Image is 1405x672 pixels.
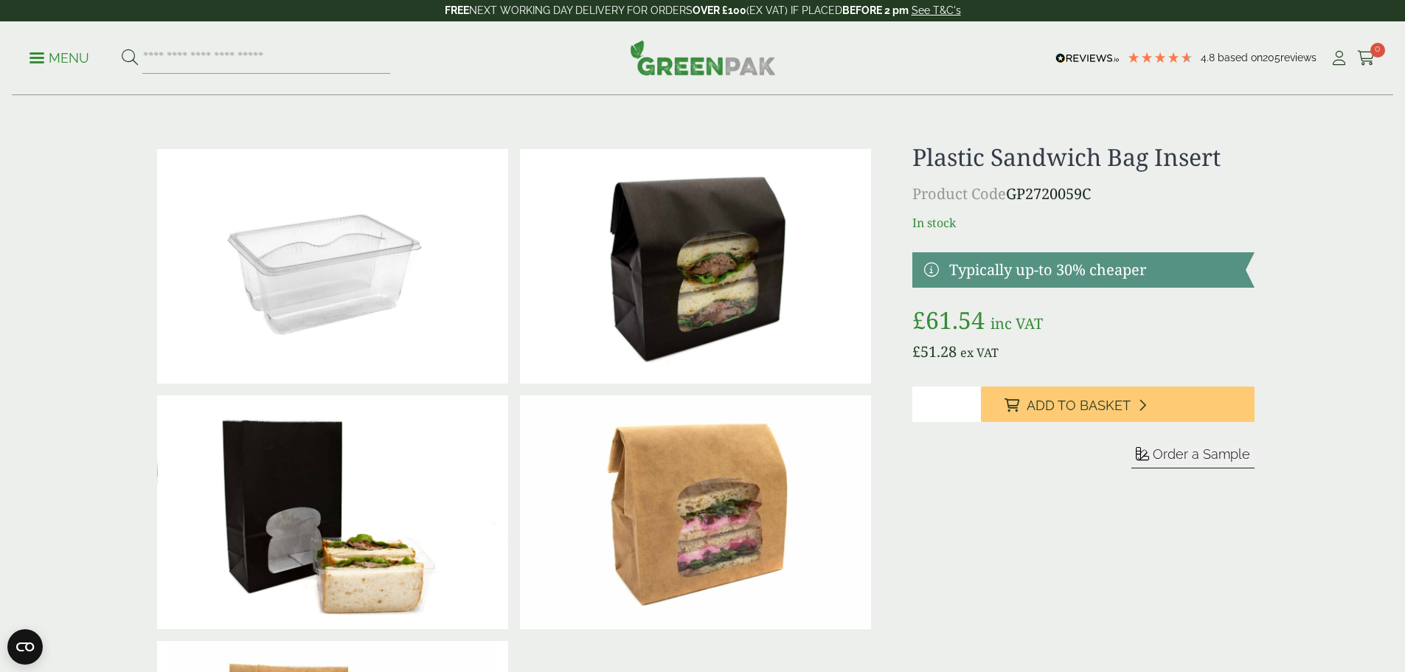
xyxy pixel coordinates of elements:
[1263,52,1280,63] span: 205
[157,395,508,630] img: IMG_5929 (Large)
[693,4,746,16] strong: OVER £100
[1131,446,1255,468] button: Order a Sample
[1027,398,1131,414] span: Add to Basket
[157,149,508,384] img: Plastic Sandwich Bag Insert
[912,214,1254,232] p: In stock
[520,395,871,630] img: Laminated Kraft Sandwich Bag
[912,304,926,336] span: £
[842,4,909,16] strong: BEFORE 2 pm
[1201,52,1218,63] span: 4.8
[445,4,469,16] strong: FREE
[1153,446,1250,462] span: Order a Sample
[981,387,1255,422] button: Add to Basket
[960,344,999,361] span: ex VAT
[1330,51,1348,66] i: My Account
[991,314,1043,333] span: inc VAT
[520,149,871,384] img: Laminated Black Sandwich Bag
[912,183,1254,205] p: GP2720059C
[912,342,920,361] span: £
[912,184,1006,204] span: Product Code
[1357,51,1375,66] i: Cart
[30,49,89,67] p: Menu
[1055,53,1120,63] img: REVIEWS.io
[1370,43,1385,58] span: 0
[912,304,985,336] bdi: 61.54
[30,49,89,64] a: Menu
[912,4,961,16] a: See T&C's
[1127,51,1193,64] div: 4.79 Stars
[7,629,43,665] button: Open CMP widget
[912,143,1254,171] h1: Plastic Sandwich Bag Insert
[912,342,957,361] bdi: 51.28
[1218,52,1263,63] span: Based on
[630,40,776,75] img: GreenPak Supplies
[1280,52,1316,63] span: reviews
[1357,47,1375,69] a: 0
